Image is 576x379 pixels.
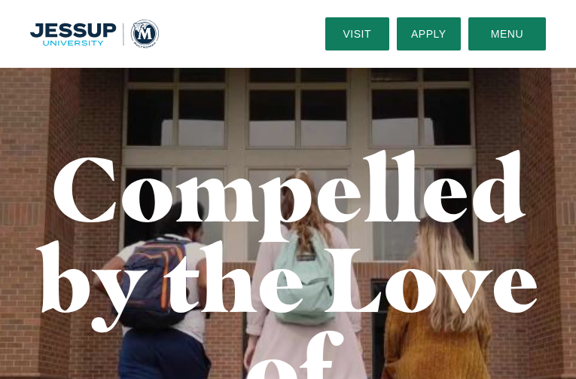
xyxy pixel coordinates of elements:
a: Home [30,20,159,48]
a: Visit [325,17,389,50]
img: Multnomah University Logo [30,20,159,48]
button: Menu [468,17,546,50]
a: Apply [397,17,461,50]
